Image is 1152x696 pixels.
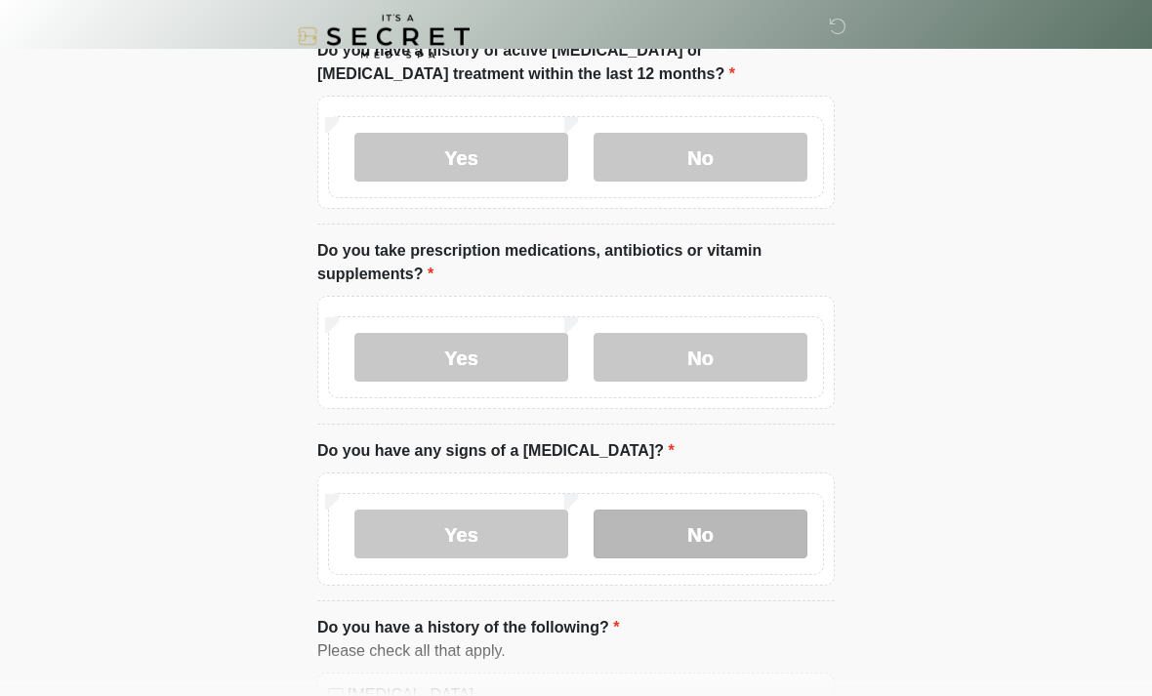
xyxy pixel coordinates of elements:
[594,134,807,183] label: No
[354,511,568,559] label: Yes
[594,511,807,559] label: No
[317,640,835,664] div: Please check all that apply.
[298,15,470,59] img: It's A Secret Med Spa Logo
[317,440,675,464] label: Do you have any signs of a [MEDICAL_DATA]?
[354,134,568,183] label: Yes
[317,617,619,640] label: Do you have a history of the following?
[594,334,807,383] label: No
[317,240,835,287] label: Do you take prescription medications, antibiotics or vitamin supplements?
[354,334,568,383] label: Yes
